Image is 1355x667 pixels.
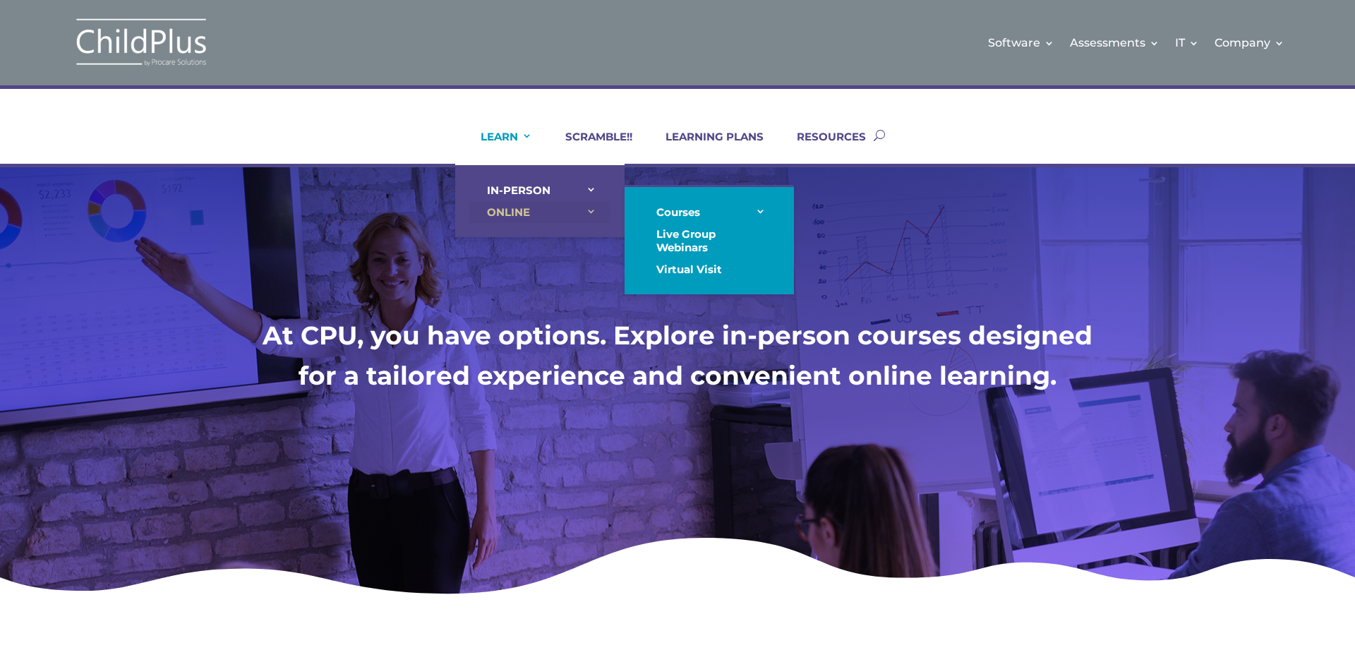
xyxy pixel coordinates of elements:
[639,201,780,223] a: Courses
[548,130,632,164] a: SCRAMBLE!!
[469,201,610,223] a: ONLINE
[639,223,780,258] a: Live Group Webinars
[1215,14,1284,71] a: Company
[469,179,610,201] a: IN-PERSON
[226,319,1129,359] h1: At CPU, you have options. Explore in-person courses designed
[648,130,764,164] a: LEARNING PLANS
[639,258,780,280] a: Virtual Visit
[988,14,1054,71] a: Software
[1175,14,1199,71] a: IT
[463,130,532,164] a: LEARN
[779,130,866,164] a: RESOURCES
[1070,14,1160,71] a: Assessments
[226,359,1129,399] h1: for a tailored experience and convenient online learning.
